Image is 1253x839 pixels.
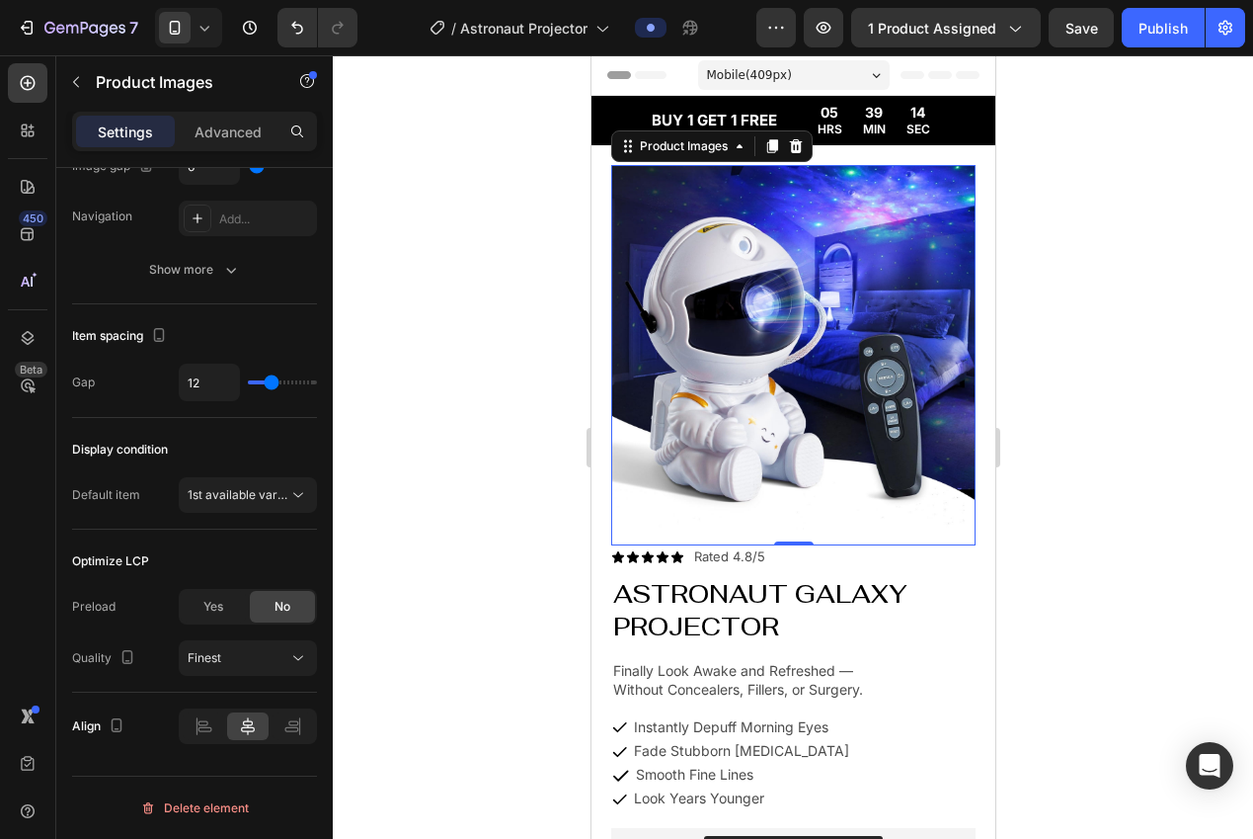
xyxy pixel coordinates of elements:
[8,8,147,47] button: 7
[72,713,128,740] div: Align
[274,598,290,616] span: No
[72,793,317,824] button: Delete element
[195,122,262,142] p: Advanced
[1065,20,1098,37] span: Save
[219,210,312,228] div: Add...
[1138,18,1188,39] div: Publish
[72,441,168,459] div: Display condition
[851,8,1041,47] button: 1 product assigned
[180,365,239,400] input: Auto
[140,797,249,820] div: Delete element
[149,260,241,280] div: Show more
[591,55,995,839] iframe: Design area
[72,645,139,672] div: Quality
[203,598,223,616] span: Yes
[72,208,132,225] div: Navigation
[451,18,456,39] span: /
[72,552,149,570] div: Optimize LCP
[72,323,171,350] div: Item spacing
[72,486,140,504] div: Default item
[1186,742,1233,790] div: Open Intercom Messenger
[460,18,587,39] span: Astronaut Projector
[96,70,264,94] p: Product Images
[72,252,317,288] button: Show more
[179,477,317,513] button: 1st available variant
[1049,8,1114,47] button: Save
[72,374,95,391] div: Gap
[15,362,47,378] div: Beta
[129,16,138,40] p: 7
[72,598,116,616] div: Preload
[277,8,357,47] div: Undo/Redo
[113,781,291,828] button: Kaching Bundles
[868,18,996,39] span: 1 product assigned
[179,640,317,676] button: Finest
[98,122,153,142] p: Settings
[1122,8,1205,47] button: Publish
[188,487,298,502] span: 1st available variant
[188,650,221,665] span: Finest
[19,210,47,226] div: 450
